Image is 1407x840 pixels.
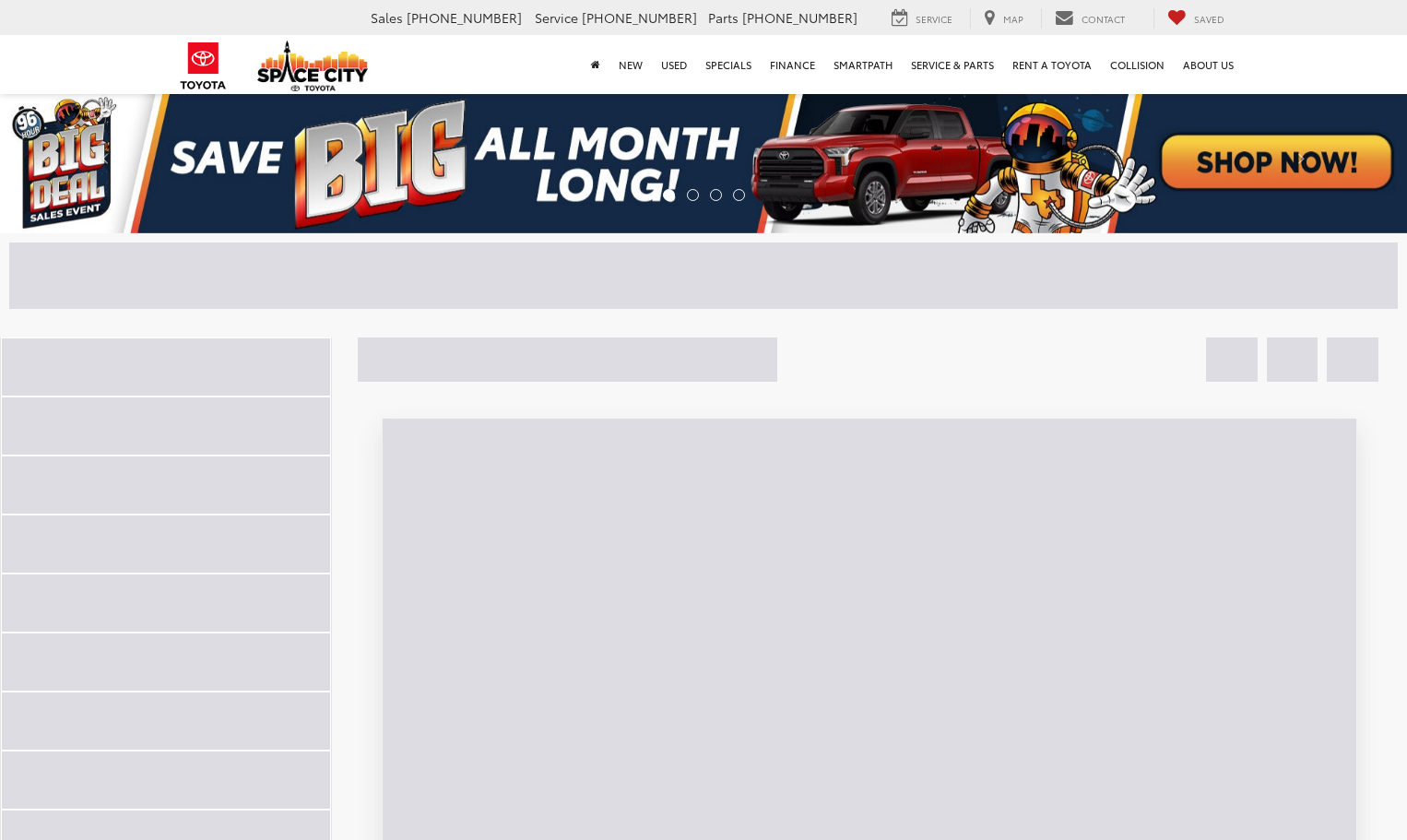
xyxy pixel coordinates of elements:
[878,8,966,29] a: Service
[582,8,697,27] span: [PHONE_NUMBER]
[1101,35,1174,94] a: Collision
[902,35,1003,94] a: Service & Parts
[371,8,403,27] span: Sales
[609,35,652,94] a: New
[970,8,1037,29] a: Map
[761,35,824,94] a: Finance
[1003,12,1023,26] span: Map
[1153,8,1238,29] a: My Saved Vehicles
[916,12,952,26] span: Service
[535,8,578,27] span: Service
[257,41,368,91] img: Space City Toyota
[1174,35,1243,94] a: About Us
[1003,35,1101,94] a: Rent a Toyota
[1082,12,1125,26] span: Contact
[1041,8,1139,29] a: Contact
[582,35,609,94] a: Home
[1194,12,1224,26] span: Saved
[824,35,902,94] a: SmartPath
[708,8,739,27] span: Parts
[696,35,761,94] a: Specials
[169,36,238,96] img: Toyota
[742,8,857,27] span: [PHONE_NUMBER]
[407,8,522,27] span: [PHONE_NUMBER]
[652,35,696,94] a: Used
